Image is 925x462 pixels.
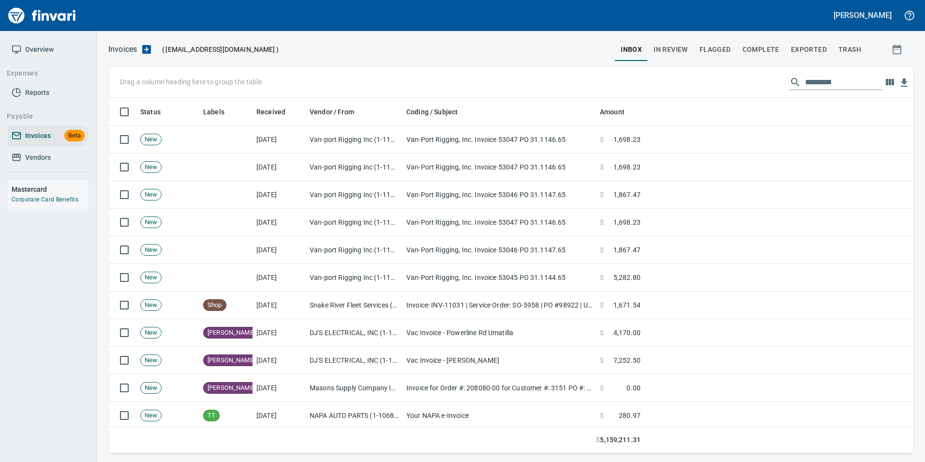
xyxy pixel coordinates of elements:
[310,106,354,118] span: Vendor / From
[141,328,161,338] span: New
[310,106,367,118] span: Vendor / From
[253,402,306,430] td: [DATE]
[141,411,161,420] span: New
[619,411,641,420] span: 280.97
[306,264,403,292] td: Van-port Rigging Inc (1-11072)
[306,347,403,374] td: DJ'S ELECTRICAL, INC (1-12393)
[406,106,458,118] span: Coding / Subject
[306,402,403,430] td: NAPA AUTO PARTS (1-10687)
[600,217,604,227] span: $
[3,64,84,82] button: Expenses
[600,106,625,118] span: Amount
[600,162,604,172] span: $
[141,301,161,310] span: New
[25,152,51,164] span: Vendors
[253,236,306,264] td: [DATE]
[64,130,85,141] span: Beta
[203,106,224,118] span: Labels
[204,411,219,420] span: TT
[306,236,403,264] td: Van-port Rigging Inc (1-11072)
[306,181,403,209] td: Van-port Rigging Inc (1-11072)
[253,319,306,347] td: [DATE]
[403,236,596,264] td: Van-Port Rigging, Inc. Invoice 53046 PO 31.1147.65
[600,300,604,310] span: $
[137,44,156,55] button: Upload an Invoice
[203,106,237,118] span: Labels
[253,209,306,236] td: [DATE]
[141,384,161,393] span: New
[253,181,306,209] td: [DATE]
[108,44,137,55] nav: breadcrumb
[256,106,298,118] span: Received
[897,76,911,90] button: Download Table
[253,154,306,181] td: [DATE]
[3,108,84,125] button: Payable
[306,209,403,236] td: Van-port Rigging Inc (1-11072)
[8,39,89,61] a: Overview
[613,135,641,144] span: 1,698.23
[141,356,161,365] span: New
[882,41,913,58] button: Show invoices within a particular date range
[834,10,892,20] h5: [PERSON_NAME]
[791,44,827,56] span: Exported
[108,44,137,55] p: Invoices
[403,374,596,402] td: Invoice for Order #: 208080-00 for Customer #: 3151 PO #: 250502.01
[141,163,161,172] span: New
[627,383,641,393] span: 0.00
[600,383,604,393] span: $
[882,75,897,90] button: Choose columns to display
[25,87,49,99] span: Reports
[253,292,306,319] td: [DATE]
[743,44,779,56] span: Complete
[596,435,600,445] span: $
[403,292,596,319] td: Invoice: INV-11031 | Service Order: SO-5958 | PO #98922 | Unit #5220055 | Snake River Fleet Servi...
[403,319,596,347] td: Vac Invoice - Powerline Rd Umatilla
[253,264,306,292] td: [DATE]
[406,106,470,118] span: Coding / Subject
[613,300,641,310] span: 1,671.54
[164,45,276,54] span: [EMAIL_ADDRESS][DOMAIN_NAME]
[306,292,403,319] td: Snake River Fleet Services (1-39106)
[831,8,894,23] button: [PERSON_NAME]
[141,218,161,227] span: New
[600,328,604,338] span: $
[256,106,285,118] span: Received
[306,126,403,154] td: Van-port Rigging Inc (1-11072)
[613,273,641,282] span: 5,282.80
[600,355,604,365] span: $
[600,190,604,200] span: $
[204,356,259,365] span: [PERSON_NAME]
[403,126,596,154] td: Van-Port Rigging, Inc. Invoice 53047 PO 31.1146.65
[12,196,78,203] a: Corporate Card Benefits
[403,347,596,374] td: Vac Invoice - [PERSON_NAME]
[156,45,279,54] p: ( )
[120,77,262,87] p: Drag a column heading here to group the table
[140,106,173,118] span: Status
[12,184,89,195] h6: Mastercard
[621,44,642,56] span: inbox
[8,147,89,169] a: Vendors
[204,301,226,310] span: Shop
[306,319,403,347] td: DJ'S ELECTRICAL, INC (1-12393)
[306,374,403,402] td: Masons Supply Company Inc (1-10631)
[403,264,596,292] td: Van-Port Rigging, Inc. Invoice 53045 PO 31.1144.65
[6,4,78,27] img: Finvari
[403,154,596,181] td: Van-Port Rigging, Inc. Invoice 53047 PO 31.1146.65
[141,190,161,200] span: New
[306,154,403,181] td: Van-port Rigging Inc (1-11072)
[204,328,259,338] span: [PERSON_NAME]
[613,245,641,255] span: 1,867.47
[253,126,306,154] td: [DATE]
[600,245,604,255] span: $
[613,217,641,227] span: 1,698.23
[600,273,604,282] span: $
[613,190,641,200] span: 1,867.47
[141,246,161,255] span: New
[8,82,89,104] a: Reports
[25,44,54,56] span: Overview
[613,355,641,365] span: 7,252.50
[403,402,596,430] td: Your NAPA e-Invoice
[403,181,596,209] td: Van-Port Rigging, Inc. Invoice 53046 PO 31.1147.65
[253,347,306,374] td: [DATE]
